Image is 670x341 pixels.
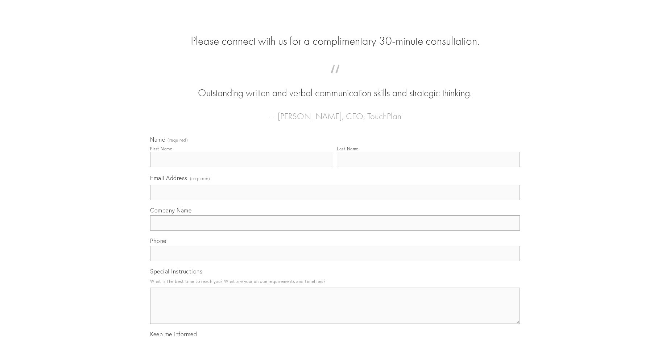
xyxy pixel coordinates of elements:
span: “ [162,72,508,86]
span: (required) [190,174,210,183]
blockquote: Outstanding written and verbal communication skills and strategic thinking. [162,72,508,100]
h2: Please connect with us for a complimentary 30-minute consultation. [150,34,520,48]
span: (required) [167,138,188,142]
span: Name [150,136,165,143]
p: What is the best time to reach you? What are your unique requirements and timelines? [150,276,520,286]
figcaption: — [PERSON_NAME], CEO, TouchPlan [162,100,508,123]
span: Phone [150,237,166,244]
div: Last Name [337,146,359,151]
div: First Name [150,146,172,151]
span: Special Instructions [150,268,202,275]
span: Company Name [150,207,191,214]
span: Keep me informed [150,330,197,338]
span: Email Address [150,174,187,182]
